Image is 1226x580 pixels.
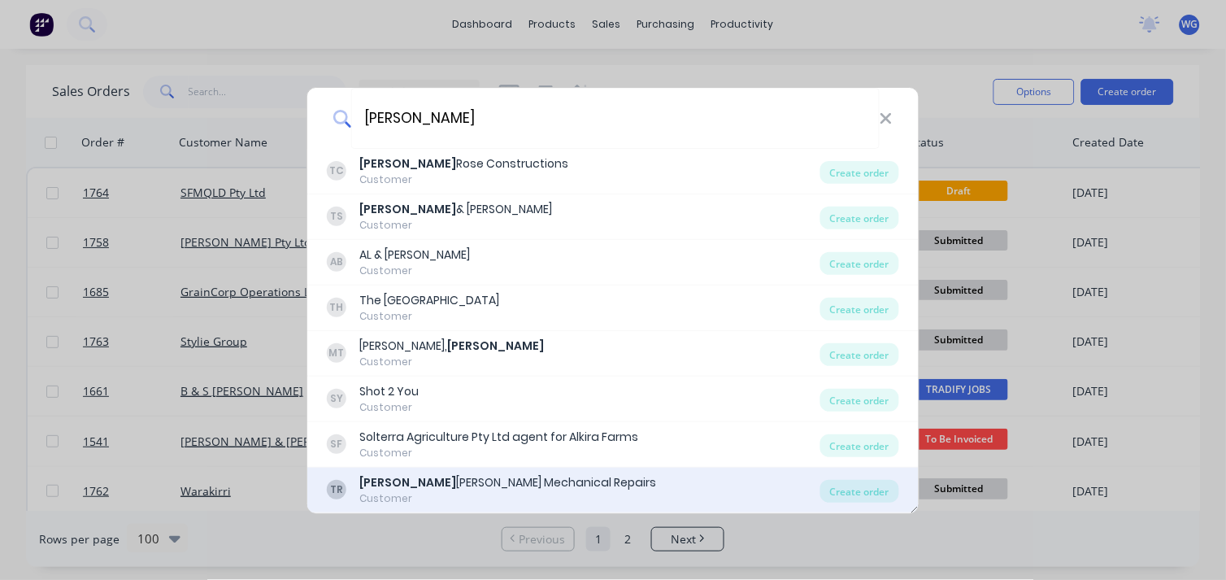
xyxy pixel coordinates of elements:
div: Create order [820,252,899,275]
div: Shot 2 You [359,383,419,400]
div: Customer [359,400,419,415]
input: Enter a customer name to create a new order... [351,88,880,149]
b: [PERSON_NAME] [447,338,544,354]
div: Customer [359,172,568,187]
div: MT [327,343,346,363]
b: [PERSON_NAME] [359,474,456,491]
div: TS [327,207,346,226]
div: Create order [820,298,899,321]
div: Customer [359,218,552,233]
div: Solterra Agriculture Pty Ltd agent for Alkira Farms [359,429,638,446]
b: [PERSON_NAME] [359,201,456,217]
div: AB [327,252,346,272]
div: Create order [820,434,899,457]
div: Create order [820,389,899,412]
div: TR [327,480,346,499]
div: Customer [359,309,499,324]
div: TC [327,161,346,181]
div: Customer [359,446,638,460]
div: Create order [820,207,899,229]
div: SF [327,434,346,454]
div: [PERSON_NAME] Mechanical Repairs [359,474,656,491]
div: SY [327,389,346,408]
div: Customer [359,264,470,278]
b: [PERSON_NAME] [359,155,456,172]
div: TH [327,298,346,317]
div: Customer [359,491,656,506]
div: The [GEOGRAPHIC_DATA] [359,292,499,309]
div: [PERSON_NAME], [359,338,544,355]
div: Create order [820,480,899,503]
div: Create order [820,343,899,366]
div: & [PERSON_NAME] [359,201,552,218]
div: Rose Constructions [359,155,568,172]
div: Create order [820,161,899,184]
div: AL & [PERSON_NAME] [359,246,470,264]
div: Customer [359,355,544,369]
